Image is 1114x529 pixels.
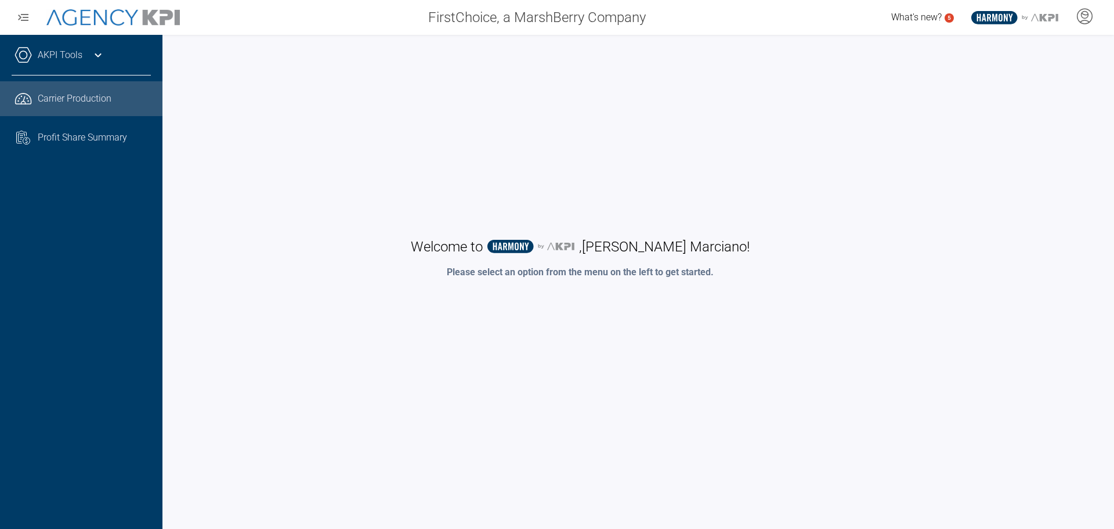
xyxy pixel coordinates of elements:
a: AKPI Tools [38,48,82,62]
h1: Welcome to , [PERSON_NAME] Marciano ! [411,237,750,256]
span: Profit Share Summary [38,131,127,145]
span: Carrier Production [38,92,111,106]
span: What's new? [891,12,942,23]
a: 5 [945,13,954,23]
img: AgencyKPI [46,9,180,26]
p: Please select an option from the menu on the left to get started. [447,265,714,279]
text: 5 [947,15,951,21]
span: FirstChoice, a MarshBerry Company [428,7,646,28]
